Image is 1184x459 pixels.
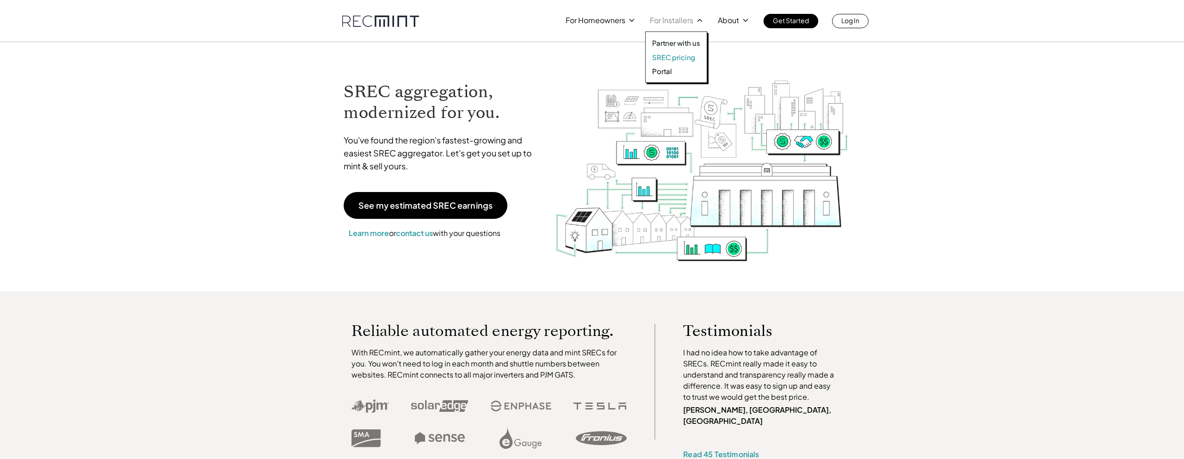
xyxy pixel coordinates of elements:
p: I had no idea how to take advantage of SRECs. RECmint really made it easy to understand and trans... [683,347,839,403]
p: For Homeowners [566,14,625,27]
a: SREC pricing [652,53,700,62]
p: For Installers [650,14,693,27]
a: Log In [832,14,869,28]
p: SREC pricing [652,53,695,62]
p: About [718,14,739,27]
p: Testimonials [683,324,821,338]
a: Partner with us [652,38,700,48]
a: Read 45 Testimonials [683,449,759,459]
a: Portal [652,67,700,76]
p: Log In [841,14,859,27]
p: Reliable automated energy reporting. [351,324,627,338]
img: RECmint value cycle [555,56,850,264]
a: See my estimated SREC earnings [344,192,507,219]
p: With RECmint, we automatically gather your energy data and mint SRECs for you. You won't need to ... [351,347,627,380]
a: Get Started [764,14,818,28]
p: See my estimated SREC earnings [358,201,493,210]
a: Learn more [349,228,389,238]
p: Get Started [773,14,809,27]
p: or with your questions [344,227,506,239]
p: [PERSON_NAME], [GEOGRAPHIC_DATA], [GEOGRAPHIC_DATA] [683,404,839,427]
a: contact us [396,228,433,238]
h1: SREC aggregation, modernized for you. [344,81,541,123]
p: You've found the region's fastest-growing and easiest SREC aggregator. Let's get you set up to mi... [344,134,541,173]
p: Portal [652,67,672,76]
